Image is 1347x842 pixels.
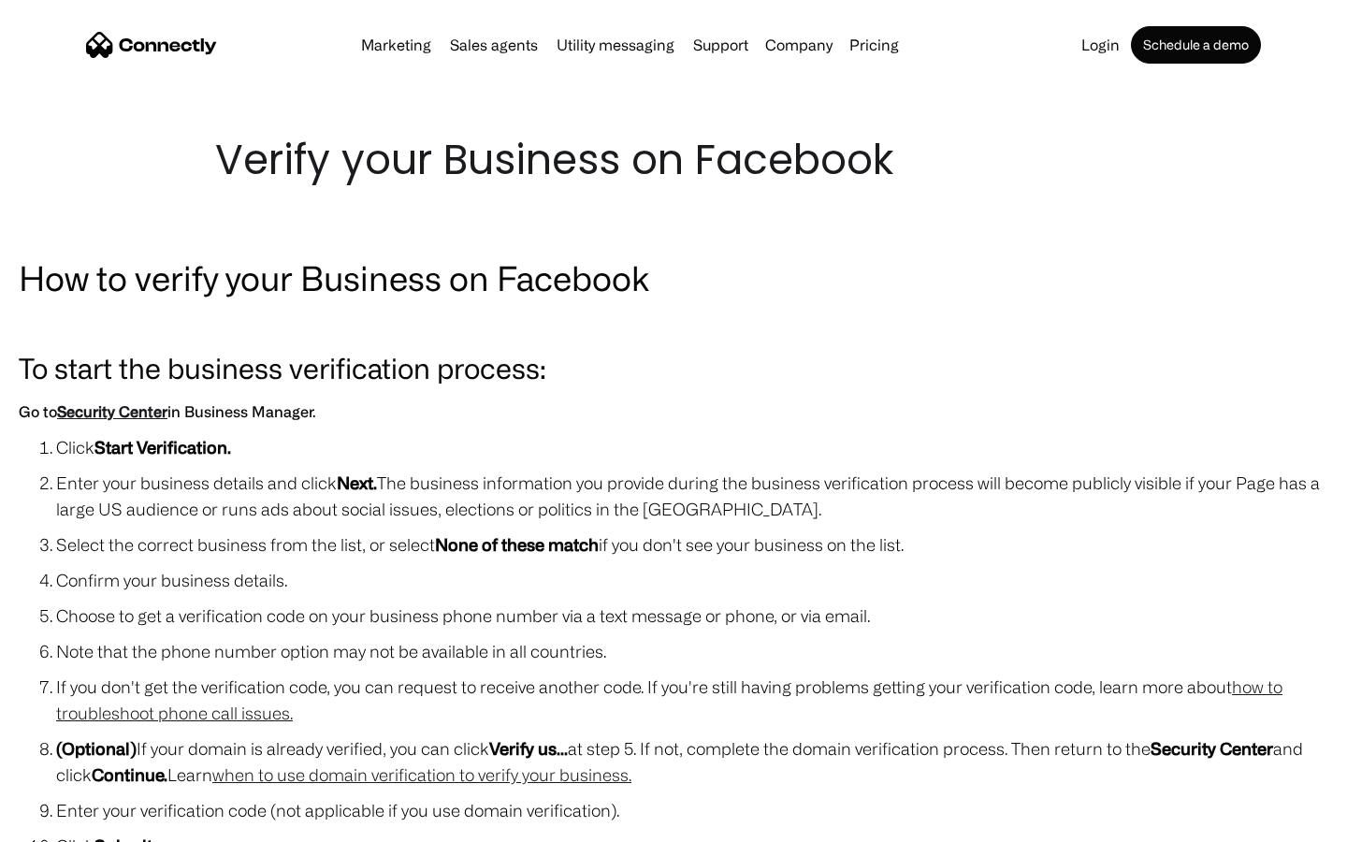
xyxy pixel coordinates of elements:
a: Pricing [842,37,906,52]
h3: To start the business verification process: [19,346,1328,389]
aside: Language selected: English [19,809,112,835]
li: Enter your business details and click The business information you provide during the business ve... [56,470,1328,522]
a: when to use domain verification to verify your business. [212,765,631,784]
li: Enter your verification code (not applicable if you use domain verification). [56,797,1328,823]
div: Company [765,32,833,58]
h6: Go to in Business Manager. [19,399,1328,425]
ul: Language list [37,809,112,835]
li: Select the correct business from the list, or select if you don't see your business on the list. [56,531,1328,558]
li: Click [56,434,1328,460]
strong: Continue. [92,765,167,784]
strong: Next. [337,473,377,492]
li: Confirm your business details. [56,567,1328,593]
li: Choose to get a verification code on your business phone number via a text message or phone, or v... [56,602,1328,629]
li: If your domain is already verified, you can click at step 5. If not, complete the domain verifica... [56,735,1328,788]
li: If you don't get the verification code, you can request to receive another code. If you're still ... [56,674,1328,726]
strong: None of these match [435,535,599,554]
strong: (Optional) [56,739,137,758]
p: ‍ [19,311,1328,337]
strong: Security Center [1151,739,1273,758]
a: Support [686,37,756,52]
a: Marketing [354,37,439,52]
a: Security Center [57,403,167,420]
strong: Verify us... [489,739,568,758]
a: Login [1074,37,1127,52]
li: Note that the phone number option may not be available in all countries. [56,638,1328,664]
a: Sales agents [442,37,545,52]
h2: How to verify your Business on Facebook [19,254,1328,301]
strong: Start Verification. [94,438,231,457]
a: Utility messaging [549,37,682,52]
h1: Verify your Business on Facebook [215,131,1132,189]
a: Schedule a demo [1131,26,1261,64]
